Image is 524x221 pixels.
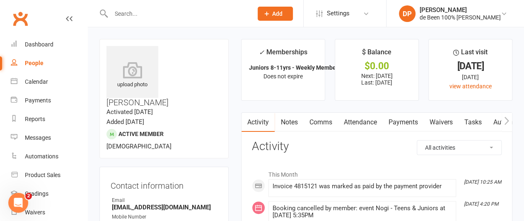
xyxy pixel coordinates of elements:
[453,47,488,62] div: Last visit
[258,7,293,21] button: Add
[25,190,48,197] div: Gradings
[11,129,87,147] a: Messages
[382,113,423,132] a: Payments
[11,166,87,185] a: Product Sales
[263,73,303,80] span: Does not expire
[420,6,501,14] div: [PERSON_NAME]
[458,113,487,132] a: Tasks
[112,204,217,211] strong: [EMAIL_ADDRESS][DOMAIN_NAME]
[11,54,87,73] a: People
[25,41,53,48] div: Dashboard
[399,5,415,22] div: DP
[464,179,501,185] i: [DATE] 10:25 AM
[259,47,307,62] div: Memberships
[106,46,222,107] h3: [PERSON_NAME]
[11,110,87,129] a: Reports
[343,62,411,70] div: $0.00
[259,49,264,56] i: ✓
[25,193,32,199] span: 2
[112,213,217,221] div: Mobile Number
[338,113,382,132] a: Attendance
[11,91,87,110] a: Payments
[11,35,87,54] a: Dashboard
[106,143,171,150] span: [DEMOGRAPHIC_DATA]
[106,108,153,116] time: Activated [DATE]
[272,10,283,17] span: Add
[25,116,45,122] div: Reports
[112,197,217,204] div: Email
[436,62,505,70] div: [DATE]
[343,73,411,86] p: Next: [DATE] Last: [DATE]
[449,83,492,90] a: view attendance
[464,201,498,207] i: [DATE] 4:20 PM
[362,47,391,62] div: $ Balance
[25,153,58,160] div: Automations
[25,134,51,141] div: Messages
[272,205,452,219] div: Booking cancelled by member: event Nogi - Teens & Juniors at [DATE] 5:35PM
[8,193,28,213] iframe: Intercom live chat
[327,4,350,23] span: Settings
[25,78,48,85] div: Calendar
[25,209,45,216] div: Waivers
[252,140,502,153] h3: Activity
[109,8,247,19] input: Search...
[11,147,87,166] a: Automations
[275,113,303,132] a: Notes
[106,118,144,126] time: Added [DATE]
[25,60,43,66] div: People
[11,73,87,91] a: Calendar
[118,131,164,137] span: Active member
[25,97,51,104] div: Payments
[25,172,60,178] div: Product Sales
[11,185,87,203] a: Gradings
[111,178,217,190] h3: Contact information
[241,113,275,132] a: Activity
[10,8,31,29] a: Clubworx
[303,113,338,132] a: Comms
[106,62,158,89] div: upload photo
[272,183,452,190] div: Invoice 4815121 was marked as paid by the payment provider
[252,166,502,179] li: This Month
[249,64,349,71] strong: Juniors 8-11yrs - Weekly Membership
[423,113,458,132] a: Waivers
[420,14,501,21] div: de Been 100% [PERSON_NAME]
[436,73,505,82] div: [DATE]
